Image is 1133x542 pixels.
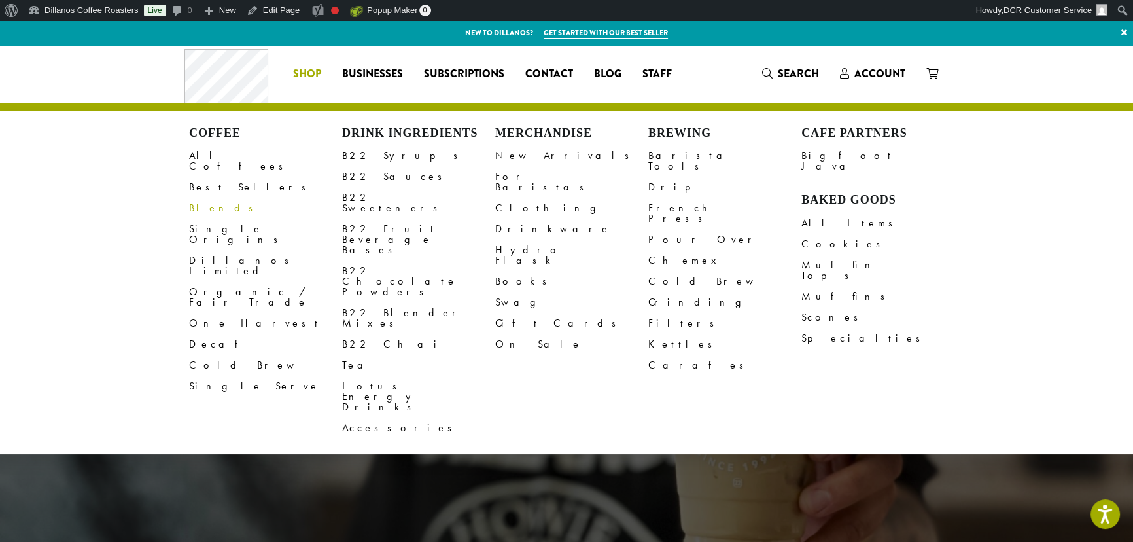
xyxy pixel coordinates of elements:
[342,334,495,355] a: B22 Chai
[342,145,495,166] a: B22 Syrups
[648,250,801,271] a: Chemex
[495,219,648,240] a: Drinkware
[801,126,954,141] h4: Cafe Partners
[189,281,342,313] a: Organic / Fair Trade
[631,63,682,84] a: Staff
[495,166,648,198] a: For Baristas
[189,313,342,334] a: One Harvest
[648,126,801,141] h4: Brewing
[495,313,648,334] a: Gift Cards
[801,213,954,234] a: All Items
[801,234,954,255] a: Cookies
[189,355,342,376] a: Cold Brew
[292,66,321,82] span: Shop
[189,219,342,250] a: Single Origins
[189,334,342,355] a: Decaf
[189,376,342,397] a: Single Serve
[648,145,801,177] a: Barista Tools
[342,219,495,261] a: B22 Fruit Beverage Bases
[648,313,801,334] a: Filters
[423,66,504,82] span: Subscriptions
[495,126,648,141] h4: Merchandise
[1115,21,1133,45] a: ×
[342,302,495,334] a: B22 Blender Mixes
[342,126,495,141] h4: Drink Ingredients
[189,250,342,281] a: Dillanos Limited
[648,198,801,229] a: French Press
[144,5,166,16] a: Live
[495,271,648,292] a: Books
[648,355,801,376] a: Carafes
[642,66,671,82] span: Staff
[282,63,331,84] a: Shop
[544,27,668,39] a: Get started with our best seller
[495,240,648,271] a: Hydro Flask
[341,66,402,82] span: Businesses
[801,255,954,286] a: Muffin Tops
[189,145,342,177] a: All Coffees
[648,334,801,355] a: Kettles
[648,271,801,292] a: Cold Brew
[189,177,342,198] a: Best Sellers
[495,198,648,219] a: Clothing
[801,193,954,208] h4: Baked Goods
[752,63,829,84] a: Search
[342,166,495,187] a: B22 Sauces
[495,292,648,313] a: Swag
[801,145,954,177] a: Bigfoot Java
[419,5,431,16] span: 0
[648,177,801,198] a: Drip
[593,66,621,82] span: Blog
[801,286,954,307] a: Muffins
[648,292,801,313] a: Grinding
[801,328,954,349] a: Specialties
[342,376,495,418] a: Lotus Energy Drinks
[331,7,339,14] div: Focus keyphrase not set
[342,261,495,302] a: B22 Chocolate Powders
[778,66,819,81] span: Search
[525,66,572,82] span: Contact
[801,307,954,328] a: Scones
[342,187,495,219] a: B22 Sweeteners
[854,66,905,81] span: Account
[648,229,801,250] a: Pour Over
[495,334,648,355] a: On Sale
[1003,5,1092,15] span: DCR Customer Service
[342,418,495,439] a: Accessories
[189,198,342,219] a: Blends
[189,126,342,141] h4: Coffee
[342,355,495,376] a: Tea
[495,145,648,166] a: New Arrivals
